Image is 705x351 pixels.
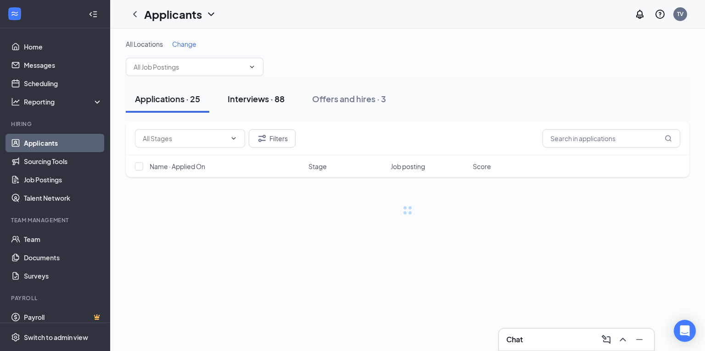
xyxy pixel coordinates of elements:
span: Change [172,40,196,48]
svg: MagnifyingGlass [665,135,672,142]
svg: Collapse [89,10,98,19]
svg: Notifications [634,9,645,20]
a: Applicants [24,134,102,152]
svg: ChevronUp [617,334,628,345]
svg: QuestionInfo [655,9,666,20]
a: Talent Network [24,189,102,207]
svg: Filter [257,133,268,144]
svg: ChevronDown [230,135,237,142]
svg: ChevronDown [248,63,256,71]
a: Sourcing Tools [24,152,102,170]
div: TV [677,10,683,18]
a: Documents [24,248,102,267]
button: ChevronUp [615,332,630,347]
button: Minimize [632,332,647,347]
span: Score [473,162,491,171]
input: All Job Postings [134,62,245,72]
input: All Stages [143,133,226,143]
svg: ComposeMessage [601,334,612,345]
button: ComposeMessage [599,332,614,347]
span: All Locations [126,40,163,48]
a: Scheduling [24,74,102,93]
a: Messages [24,56,102,74]
div: Offers and hires · 3 [312,93,386,104]
span: Job posting [391,162,425,171]
span: Stage [308,162,327,171]
button: Filter Filters [249,129,296,148]
a: Job Postings [24,170,102,189]
a: Team [24,230,102,248]
div: Reporting [24,97,103,106]
div: Interviews · 88 [228,93,285,104]
span: Name · Applied On [150,162,205,171]
svg: WorkstreamLogo [10,9,19,18]
svg: Settings [11,333,20,342]
h1: Applicants [144,6,202,22]
div: Payroll [11,294,101,302]
svg: ChevronDown [206,9,217,20]
a: Surveys [24,267,102,285]
svg: ChevronLeft [129,9,140,20]
div: Open Intercom Messenger [674,320,696,342]
svg: Minimize [634,334,645,345]
a: Home [24,38,102,56]
h3: Chat [506,335,523,345]
div: Hiring [11,120,101,128]
input: Search in applications [543,129,680,148]
div: Switch to admin view [24,333,88,342]
div: Applications · 25 [135,93,200,104]
a: PayrollCrown [24,308,102,326]
svg: Analysis [11,97,20,106]
div: Team Management [11,216,101,224]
